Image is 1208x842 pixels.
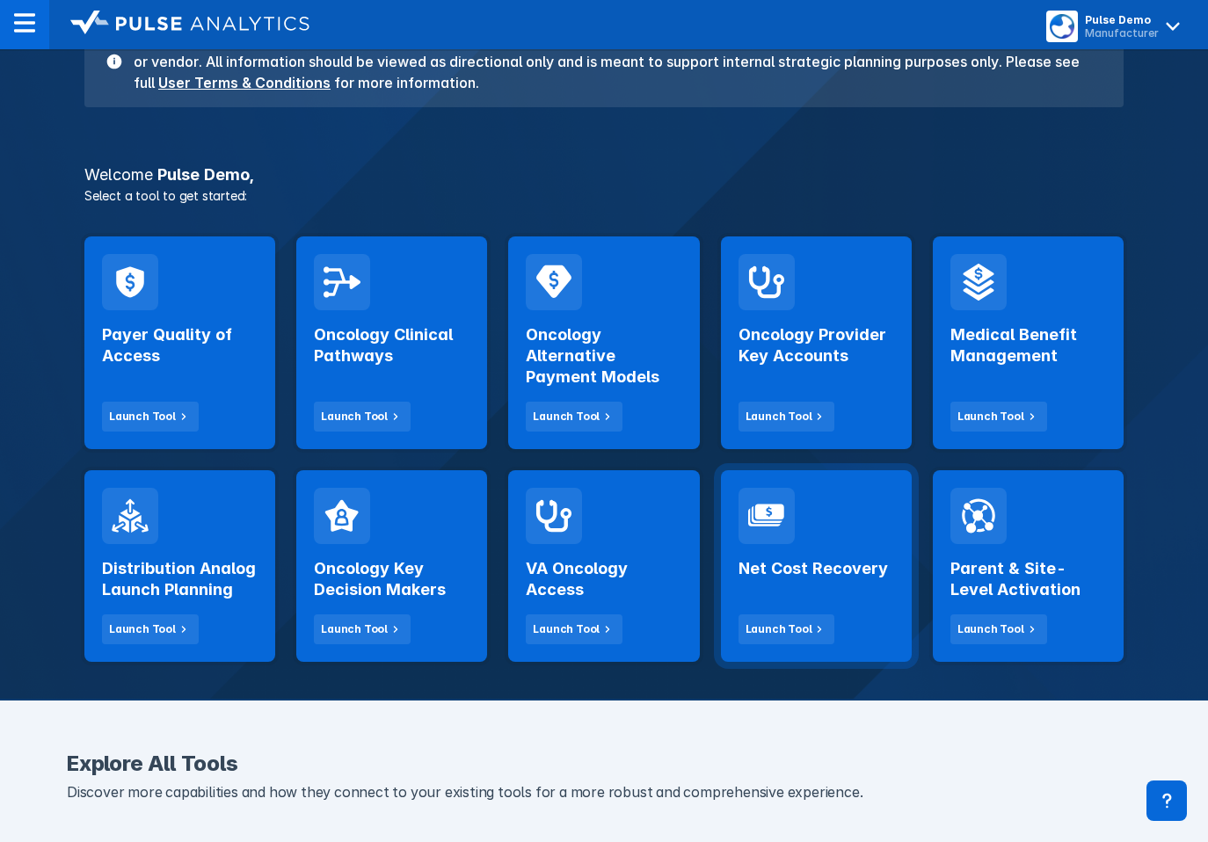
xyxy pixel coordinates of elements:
[314,402,411,432] button: Launch Tool
[84,470,275,662] a: Distribution Analog Launch PlanningLaunch Tool
[526,402,622,432] button: Launch Tool
[49,11,309,39] a: logo
[314,324,469,367] h2: Oncology Clinical Pathways
[721,470,912,662] a: Net Cost RecoveryLaunch Tool
[67,753,1141,774] h2: Explore All Tools
[508,470,699,662] a: VA Oncology AccessLaunch Tool
[721,236,912,449] a: Oncology Provider Key AccountsLaunch Tool
[526,324,681,388] h2: Oncology Alternative Payment Models
[746,621,812,637] div: Launch Tool
[533,409,600,425] div: Launch Tool
[321,621,388,637] div: Launch Tool
[957,409,1024,425] div: Launch Tool
[109,409,176,425] div: Launch Tool
[67,781,1141,804] p: Discover more capabilities and how they connect to your existing tools for a more robust and comp...
[933,236,1124,449] a: Medical Benefit ManagementLaunch Tool
[321,409,388,425] div: Launch Tool
[508,236,699,449] a: Oncology Alternative Payment ModelsLaunch Tool
[950,402,1047,432] button: Launch Tool
[84,236,275,449] a: Payer Quality of AccessLaunch Tool
[296,236,487,449] a: Oncology Clinical PathwaysLaunch Tool
[296,470,487,662] a: Oncology Key Decision MakersLaunch Tool
[314,558,469,600] h2: Oncology Key Decision Makers
[739,614,835,644] button: Launch Tool
[123,30,1102,93] h3: This web-based tool is approved for internal use only. Under no circumstances should this tool be...
[158,74,331,91] a: User Terms & Conditions
[933,470,1124,662] a: Parent & Site-Level ActivationLaunch Tool
[1085,26,1159,40] div: Manufacturer
[950,324,1106,367] h2: Medical Benefit Management
[1050,14,1074,39] img: menu button
[14,12,35,33] img: menu--horizontal.svg
[526,614,622,644] button: Launch Tool
[74,167,1134,183] h3: Pulse Demo ,
[109,621,176,637] div: Launch Tool
[314,614,411,644] button: Launch Tool
[1146,780,1187,821] div: Contact Support
[84,165,153,184] span: Welcome
[70,11,309,35] img: logo
[739,324,894,367] h2: Oncology Provider Key Accounts
[102,402,199,432] button: Launch Tool
[533,621,600,637] div: Launch Tool
[74,186,1134,205] p: Select a tool to get started:
[526,558,681,600] h2: VA Oncology Access
[1085,13,1159,26] div: Pulse Demo
[102,324,258,367] h2: Payer Quality of Access
[746,409,812,425] div: Launch Tool
[739,402,835,432] button: Launch Tool
[950,614,1047,644] button: Launch Tool
[957,621,1024,637] div: Launch Tool
[950,558,1106,600] h2: Parent & Site-Level Activation
[739,558,888,579] h2: Net Cost Recovery
[102,614,199,644] button: Launch Tool
[102,558,258,600] h2: Distribution Analog Launch Planning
